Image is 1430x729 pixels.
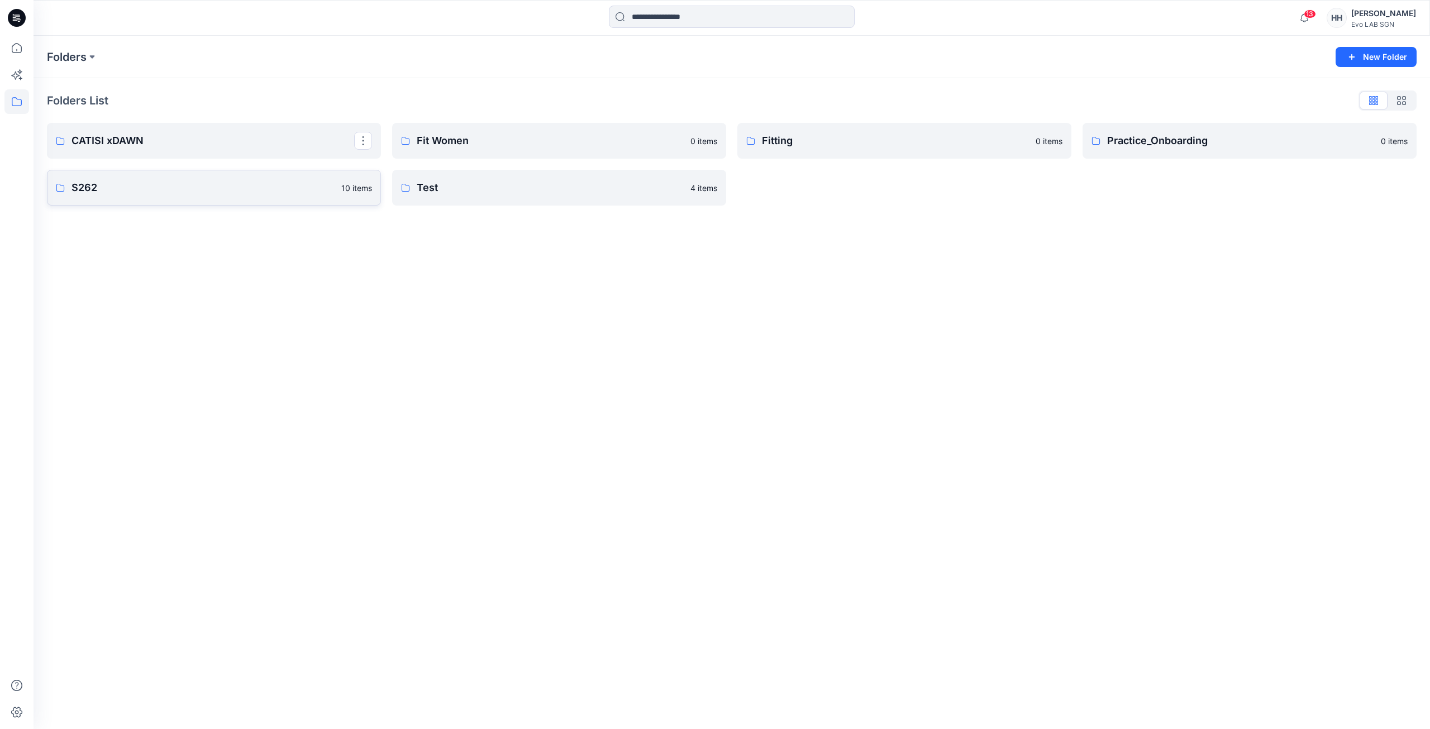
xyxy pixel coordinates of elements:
[47,49,87,65] a: Folders
[47,170,381,206] a: S26210 items
[1107,133,1374,149] p: Practice_Onboarding
[1351,20,1416,28] div: Evo LAB SGN
[1351,7,1416,20] div: [PERSON_NAME]
[417,180,684,196] p: Test
[1336,47,1417,67] button: New Folder
[71,180,335,196] p: S262
[737,123,1071,159] a: Fitting0 items
[1083,123,1417,159] a: Practice_Onboarding0 items
[47,123,381,159] a: CATISI xDAWN
[47,92,108,109] p: Folders List
[1304,9,1316,18] span: 13
[71,133,354,149] p: CATISI xDAWN
[690,182,717,194] p: 4 items
[417,133,684,149] p: Fit Women
[392,170,726,206] a: Test4 items
[392,123,726,159] a: Fit Women0 items
[690,135,717,147] p: 0 items
[1381,135,1408,147] p: 0 items
[341,182,372,194] p: 10 items
[1036,135,1062,147] p: 0 items
[762,133,1029,149] p: Fitting
[1327,8,1347,28] div: HH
